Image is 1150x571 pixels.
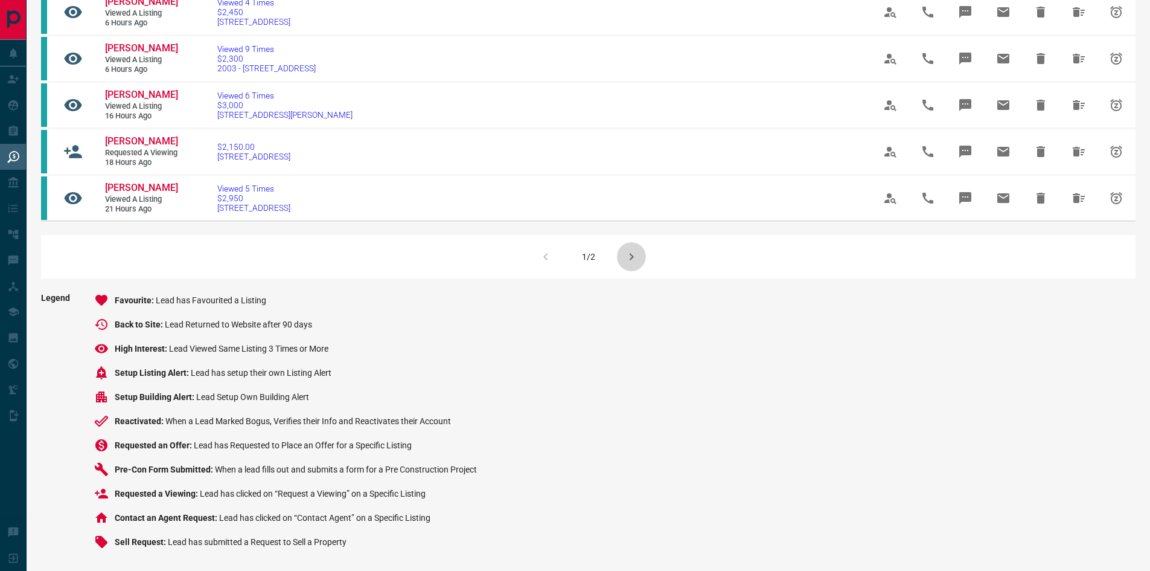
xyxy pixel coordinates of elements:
[105,148,177,158] span: Requested a Viewing
[105,135,178,147] span: [PERSON_NAME]
[951,44,980,73] span: Message
[989,184,1018,213] span: Email
[217,44,316,73] a: Viewed 9 Times$2,3002003 - [STREET_ADDRESS]
[105,195,177,205] span: Viewed a Listing
[217,63,316,73] span: 2003 - [STREET_ADDRESS]
[115,489,200,498] span: Requested a Viewing
[217,193,290,203] span: $2,950
[168,537,347,547] span: Lead has submitted a Request to Sell a Property
[1026,44,1055,73] span: Hide
[876,184,905,213] span: View Profile
[105,111,177,121] span: 16 hours ago
[1026,91,1055,120] span: Hide
[217,142,290,161] a: $2,150.00[STREET_ADDRESS]
[105,65,177,75] span: 6 hours ago
[217,54,316,63] span: $2,300
[217,91,353,120] a: Viewed 6 Times$3,000[STREET_ADDRESS][PERSON_NAME]
[196,392,309,402] span: Lead Setup Own Building Alert
[217,91,353,100] span: Viewed 6 Times
[105,89,177,102] a: [PERSON_NAME]
[105,8,177,19] span: Viewed a Listing
[1102,137,1131,166] span: Snooze
[105,102,177,112] span: Viewed a Listing
[989,44,1018,73] span: Email
[219,513,430,523] span: Lead has clicked on “Contact Agent” on a Specific Listing
[1102,91,1131,120] span: Snooze
[105,18,177,28] span: 6 hours ago
[105,135,177,148] a: [PERSON_NAME]
[115,465,215,474] span: Pre-Con Form Submitted
[115,513,219,523] span: Contact an Agent Request
[217,152,290,161] span: [STREET_ADDRESS]
[105,89,178,100] span: [PERSON_NAME]
[876,44,905,73] span: View Profile
[115,295,156,305] span: Favourite
[1064,91,1093,120] span: Hide All from Wahida Sediqi
[913,137,942,166] span: Call
[105,42,178,54] span: [PERSON_NAME]
[217,110,353,120] span: [STREET_ADDRESS][PERSON_NAME]
[1026,137,1055,166] span: Hide
[582,252,595,262] div: 1/2
[115,368,191,378] span: Setup Listing Alert
[217,17,290,27] span: [STREET_ADDRESS]
[105,182,178,193] span: [PERSON_NAME]
[217,184,290,193] span: Viewed 5 Times
[951,137,980,166] span: Message
[115,440,194,450] span: Requested an Offer
[1026,184,1055,213] span: Hide
[115,537,168,547] span: Sell Request
[41,37,47,80] div: condos.ca
[951,184,980,213] span: Message
[194,440,412,450] span: Lead has Requested to Place an Offer for a Specific Listing
[105,204,177,215] span: 21 hours ago
[951,91,980,120] span: Message
[217,7,290,17] span: $2,450
[41,293,70,559] span: Legend
[217,142,290,152] span: $2,150.00
[1064,137,1093,166] span: Hide All from Parthivi Khattar
[217,203,290,213] span: [STREET_ADDRESS]
[1064,44,1093,73] span: Hide All from Erfan Pi
[115,392,196,402] span: Setup Building Alert
[876,137,905,166] span: View Profile
[41,130,47,173] div: condos.ca
[913,91,942,120] span: Call
[1102,184,1131,213] span: Snooze
[1102,44,1131,73] span: Snooze
[156,295,266,305] span: Lead has Favourited a Listing
[105,158,177,168] span: 18 hours ago
[989,91,1018,120] span: Email
[913,44,942,73] span: Call
[105,182,177,195] a: [PERSON_NAME]
[215,465,477,474] span: When a lead fills out and submits a form for a Pre Construction Project
[41,83,47,127] div: condos.ca
[217,100,353,110] span: $3,000
[41,176,47,220] div: condos.ca
[217,44,316,54] span: Viewed 9 Times
[165,416,451,426] span: When a Lead Marked Bogus, Verifies their Info and Reactivates their Account
[115,416,165,426] span: Reactivated
[105,42,177,55] a: [PERSON_NAME]
[115,344,169,353] span: High Interest
[165,320,312,329] span: Lead Returned to Website after 90 days
[1064,184,1093,213] span: Hide All from Angeli Arguelles
[913,184,942,213] span: Call
[191,368,331,378] span: Lead has setup their own Listing Alert
[105,55,177,65] span: Viewed a Listing
[200,489,426,498] span: Lead has clicked on “Request a Viewing” on a Specific Listing
[169,344,328,353] span: Lead Viewed Same Listing 3 Times or More
[876,91,905,120] span: View Profile
[989,137,1018,166] span: Email
[115,320,165,329] span: Back to Site
[217,184,290,213] a: Viewed 5 Times$2,950[STREET_ADDRESS]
